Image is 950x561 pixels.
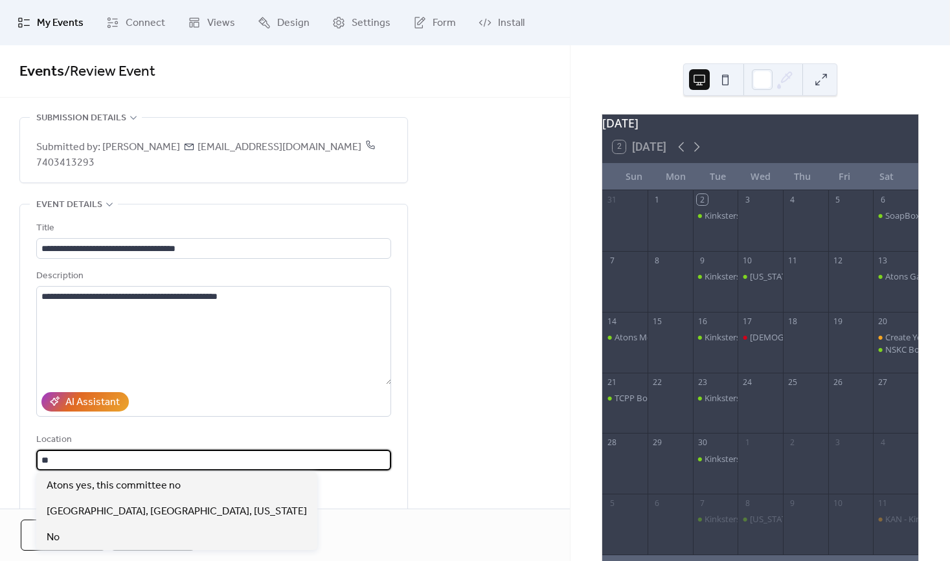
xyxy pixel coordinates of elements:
[824,163,866,190] div: Fri
[697,316,708,327] div: 16
[21,520,106,551] button: Cancel
[750,270,907,282] div: [US_STATE] Leather Pride Board Meeting
[322,5,400,40] a: Settings
[705,270,821,282] div: Kinksters In Recovery Meeting
[877,255,888,266] div: 13
[469,5,534,40] a: Install
[787,498,798,509] div: 9
[832,194,843,205] div: 5
[697,194,708,205] div: 2
[738,331,783,343] div: Queer Silent Book Club Twin Cities
[602,392,648,404] div: TCPP Board Meeting
[47,504,307,520] span: [GEOGRAPHIC_DATA], [GEOGRAPHIC_DATA], [US_STATE]
[832,498,843,509] div: 10
[126,16,165,31] span: Connect
[705,513,821,525] div: Kinksters In Recovery Meeting
[877,316,888,327] div: 20
[615,392,694,404] div: TCPP Board Meeting
[832,255,843,266] div: 12
[705,331,821,343] div: Kinksters In Recovery Meeting
[602,115,918,131] div: [DATE]
[47,530,60,545] span: No
[41,392,129,412] button: AI Assistant
[693,210,738,221] div: Kinksters In Recovery Meeting
[877,194,888,205] div: 6
[607,437,618,448] div: 28
[403,5,466,40] a: Form
[750,513,907,525] div: [US_STATE] Leather Pride Board Meeting
[742,316,753,327] div: 17
[651,498,662,509] div: 6
[19,58,64,86] a: Events
[832,316,843,327] div: 19
[613,163,655,190] div: Sun
[693,513,738,525] div: Kinksters In Recovery Meeting
[697,437,708,448] div: 30
[705,210,821,221] div: Kinksters In Recovery Meeting
[607,255,618,266] div: 7
[787,316,798,327] div: 18
[607,498,618,509] div: 5
[651,255,662,266] div: 8
[655,163,697,190] div: Mon
[36,432,389,448] div: Location
[832,437,843,448] div: 3
[877,498,888,509] div: 11
[651,437,662,448] div: 29
[64,58,155,86] span: / Review Event
[697,255,708,266] div: 9
[787,255,798,266] div: 11
[697,498,708,509] div: 7
[742,377,753,388] div: 24
[693,453,738,465] div: Kinksters In Recovery Meeting
[787,437,798,448] div: 2
[866,163,908,190] div: Sat
[65,395,120,410] div: AI Assistant
[651,316,662,327] div: 15
[697,163,739,190] div: Tue
[37,16,84,31] span: My Events
[750,331,950,343] div: [DEMOGRAPHIC_DATA] Silent Book Club Twin Cities
[693,331,738,343] div: Kinksters In Recovery Meeting
[693,392,738,404] div: Kinksters In Recovery Meeting
[832,377,843,388] div: 26
[36,221,389,236] div: Title
[36,137,376,173] span: 7403413293
[277,16,310,31] span: Design
[47,478,181,494] span: Atons yes, this committee no
[740,163,782,190] div: Wed
[651,194,662,205] div: 1
[607,377,618,388] div: 21
[615,331,706,343] div: Atons Monthly Meeting
[873,513,918,525] div: KAN - Kink Accessibility Network
[742,498,753,509] div: 8
[738,270,783,282] div: Minnesota Leather Pride Board Meeting
[738,513,783,525] div: Minnesota Leather Pride Board Meeting
[8,5,93,40] a: My Events
[787,377,798,388] div: 25
[96,5,175,40] a: Connect
[742,255,753,266] div: 10
[352,16,390,31] span: Settings
[877,437,888,448] div: 4
[36,269,389,284] div: Description
[607,194,618,205] div: 31
[742,437,753,448] div: 1
[607,316,618,327] div: 14
[782,163,824,190] div: Thu
[207,16,235,31] span: Views
[873,344,918,355] div: NSKC Board Games
[433,16,456,31] span: Form
[873,331,918,343] div: Create Your Own PRIDE Brick
[36,197,102,213] span: Event details
[178,5,245,40] a: Views
[873,270,918,282] div: Atons Game Night Leather & Levi event
[787,194,798,205] div: 4
[498,16,525,31] span: Install
[697,377,708,388] div: 23
[693,270,738,282] div: Kinksters In Recovery Meeting
[651,377,662,388] div: 22
[742,194,753,205] div: 3
[36,111,126,126] span: Submission details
